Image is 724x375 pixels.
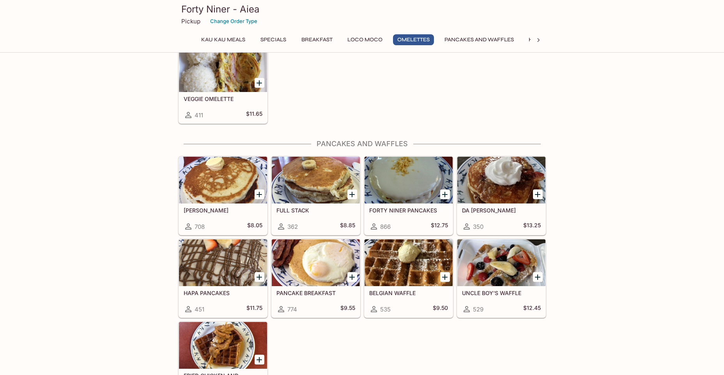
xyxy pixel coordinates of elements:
[523,304,541,314] h5: $12.45
[462,207,541,214] h5: DA [PERSON_NAME]
[247,222,262,231] h5: $8.05
[179,239,267,286] div: HAPA PANCAKES
[272,239,360,286] div: PANCAKE BREAKFAST
[246,304,262,314] h5: $11.75
[179,157,267,203] div: SHORT STACK
[347,189,357,199] button: Add FULL STACK
[457,239,545,286] div: UNCLE BOY'S WAFFLE
[340,304,355,314] h5: $9.55
[287,223,298,230] span: 362
[197,34,250,45] button: Kau Kau Meals
[473,223,483,230] span: 350
[179,156,267,235] a: [PERSON_NAME]708$8.05
[179,239,267,318] a: HAPA PANCAKES451$11.75
[255,355,264,364] button: Add FRIED CHICKEN AND WAFFLES
[276,207,355,214] h5: FULL STACK
[523,222,541,231] h5: $13.25
[271,156,360,235] a: FULL STACK362$8.85
[256,34,291,45] button: Specials
[462,290,541,296] h5: UNCLE BOY'S WAFFLE
[440,189,450,199] button: Add FORTY NINER PANCAKES
[287,306,297,313] span: 774
[184,290,262,296] h5: HAPA PANCAKES
[184,207,262,214] h5: [PERSON_NAME]
[533,272,543,282] button: Add UNCLE BOY'S WAFFLE
[364,239,453,318] a: BELGIAN WAFFLE535$9.50
[343,34,387,45] button: Loco Moco
[178,140,546,148] h4: Pancakes and Waffles
[524,34,621,45] button: Hawaiian Style French Toast
[431,222,448,231] h5: $12.75
[369,290,448,296] h5: BELGIAN WAFFLE
[195,306,204,313] span: 451
[440,34,518,45] button: Pancakes and Waffles
[433,304,448,314] h5: $9.50
[380,223,391,230] span: 866
[340,222,355,231] h5: $8.85
[255,189,264,199] button: Add SHORT STACK
[347,272,357,282] button: Add PANCAKE BREAKFAST
[473,306,483,313] span: 529
[276,290,355,296] h5: PANCAKE BREAKFAST
[365,157,453,203] div: FORTY NINER PANCAKES
[272,157,360,203] div: FULL STACK
[179,45,267,124] a: VEGGIE OMELETTE411$11.65
[195,111,203,119] span: 411
[179,322,267,369] div: FRIED CHICKEN AND WAFFLES
[181,18,200,25] p: Pickup
[271,239,360,318] a: PANCAKE BREAKFAST774$9.55
[246,110,262,120] h5: $11.65
[457,239,546,318] a: UNCLE BOY'S WAFFLE529$12.45
[195,223,205,230] span: 708
[255,272,264,282] button: Add HAPA PANCAKES
[255,78,264,88] button: Add VEGGIE OMELETTE
[179,45,267,92] div: VEGGIE OMELETTE
[457,156,546,235] a: DA [PERSON_NAME]350$13.25
[369,207,448,214] h5: FORTY NINER PANCAKES
[184,96,262,102] h5: VEGGIE OMELETTE
[440,272,450,282] button: Add BELGIAN WAFFLE
[181,3,543,15] h3: Forty Niner - Aiea
[533,189,543,199] button: Add DA ELVIS PANCAKES
[364,156,453,235] a: FORTY NINER PANCAKES866$12.75
[297,34,337,45] button: Breakfast
[365,239,453,286] div: BELGIAN WAFFLE
[380,306,391,313] span: 535
[393,34,434,45] button: Omelettes
[457,157,545,203] div: DA ELVIS PANCAKES
[207,15,261,27] button: Change Order Type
